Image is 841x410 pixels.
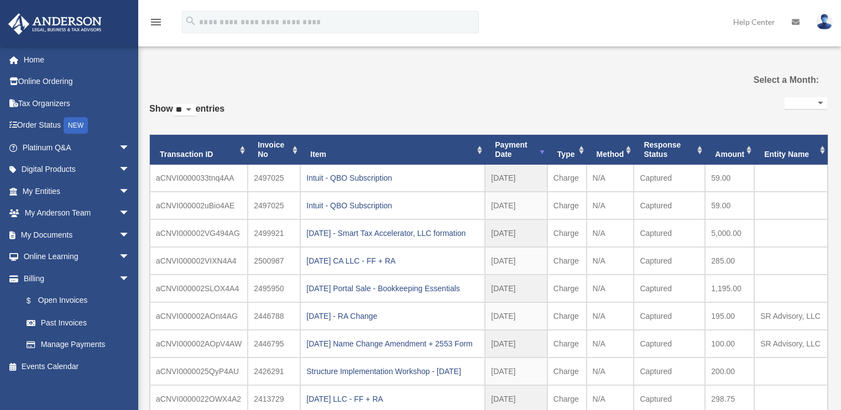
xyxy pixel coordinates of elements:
a: My Documentsarrow_drop_down [8,224,147,246]
td: Charge [547,302,587,330]
img: Anderson Advisors Platinum Portal [5,13,105,35]
td: [DATE] [485,275,547,302]
td: 100.00 [705,330,754,358]
a: My Anderson Teamarrow_drop_down [8,202,147,224]
span: $ [33,294,38,308]
div: [DATE] LLC - FF + RA [306,391,479,407]
td: [DATE] [485,302,547,330]
td: [DATE] [485,358,547,385]
td: aCNVI000002AOnt4AG [150,302,248,330]
td: aCNVI0000025QyP4AU [150,358,248,385]
div: Structure Implementation Workshop - [DATE] [306,364,479,379]
a: Digital Productsarrow_drop_down [8,159,147,181]
a: Billingarrow_drop_down [8,267,147,290]
a: Events Calendar [8,355,147,377]
td: 2446795 [248,330,300,358]
td: Captured [634,219,705,247]
div: [DATE] - Smart Tax Accelerator, LLC formation [306,225,479,241]
a: Online Ordering [8,71,147,93]
td: N/A [587,219,634,247]
td: Captured [634,302,705,330]
td: aCNVI000002SLOX4A4 [150,275,248,302]
td: Captured [634,275,705,302]
div: [DATE] Name Change Amendment + 2553 Form [306,336,479,351]
td: aCNVI000002AOpV4AW [150,330,248,358]
a: menu [149,19,163,29]
td: [DATE] [485,165,547,192]
td: Captured [634,330,705,358]
td: aCNVI0000033tnq4AA [150,165,248,192]
td: Charge [547,247,587,275]
td: SR Advisory, LLC [754,302,828,330]
div: [DATE] CA LLC - FF + RA [306,253,479,269]
a: $Open Invoices [15,290,147,312]
td: aCNVI000002VIXN4A4 [150,247,248,275]
div: Intuit - QBO Subscription [306,198,479,213]
th: Response Status: activate to sort column ascending [634,135,705,165]
a: Platinum Q&Aarrow_drop_down [8,136,147,159]
i: menu [149,15,163,29]
a: Manage Payments [15,334,147,356]
td: aCNVI000002VG494AG [150,219,248,247]
th: Amount: activate to sort column ascending [705,135,754,165]
td: Charge [547,275,587,302]
span: arrow_drop_down [119,246,141,269]
a: Online Learningarrow_drop_down [8,246,147,268]
td: 2495950 [248,275,300,302]
td: SR Advisory, LLC [754,330,828,358]
td: 2446788 [248,302,300,330]
th: Item: activate to sort column ascending [300,135,485,165]
div: NEW [64,117,88,134]
td: Charge [547,219,587,247]
td: [DATE] [485,192,547,219]
td: Charge [547,330,587,358]
td: Captured [634,358,705,385]
a: My Entitiesarrow_drop_down [8,180,147,202]
label: Show entries [149,101,224,128]
div: Intuit - QBO Subscription [306,170,479,186]
td: 5,000.00 [705,219,754,247]
div: [DATE] Portal Sale - Bookkeeping Essentials [306,281,479,296]
td: N/A [587,192,634,219]
i: search [185,15,197,27]
td: 1,195.00 [705,275,754,302]
td: 195.00 [705,302,754,330]
span: arrow_drop_down [119,224,141,246]
th: Type: activate to sort column ascending [547,135,587,165]
th: Payment Date: activate to sort column ascending [485,135,547,165]
td: N/A [587,358,634,385]
td: [DATE] [485,330,547,358]
select: Showentries [173,104,196,117]
td: 2426291 [248,358,300,385]
td: Captured [634,247,705,275]
td: Charge [547,192,587,219]
td: Charge [547,165,587,192]
td: 200.00 [705,358,754,385]
span: arrow_drop_down [119,267,141,290]
td: N/A [587,165,634,192]
td: Captured [634,192,705,219]
td: 285.00 [705,247,754,275]
th: Entity Name: activate to sort column ascending [754,135,828,165]
label: Select a Month: [723,72,819,88]
span: arrow_drop_down [119,159,141,181]
td: 2497025 [248,165,300,192]
td: N/A [587,247,634,275]
div: [DATE] - RA Change [306,308,479,324]
span: arrow_drop_down [119,136,141,159]
span: arrow_drop_down [119,180,141,203]
span: arrow_drop_down [119,202,141,225]
a: Home [8,49,147,71]
a: Order StatusNEW [8,114,147,137]
td: Captured [634,165,705,192]
th: Method: activate to sort column ascending [587,135,634,165]
a: Past Invoices [15,312,141,334]
th: Invoice No: activate to sort column ascending [248,135,300,165]
td: 2500987 [248,247,300,275]
td: 2499921 [248,219,300,247]
td: [DATE] [485,219,547,247]
td: 59.00 [705,192,754,219]
th: Transaction ID: activate to sort column ascending [150,135,248,165]
td: N/A [587,330,634,358]
td: Charge [547,358,587,385]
